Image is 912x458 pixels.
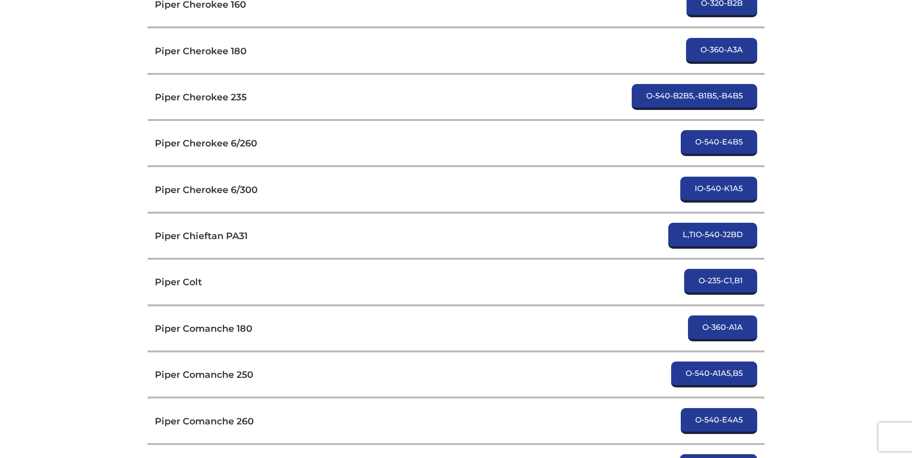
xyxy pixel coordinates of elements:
h3: Piper Cherokee 6/260 [155,137,257,149]
h3: Piper Cherokee 6/300 [155,184,258,195]
h3: Piper Comanche 260 [155,415,254,427]
h3: Piper Chieftan PA31 [155,230,248,241]
a: O-360-A3A [686,38,757,64]
a: L,TIO-540-J2BD [668,223,757,249]
a: O-540-E4A5 [681,408,757,434]
a: O-540-A1A5,B5 [671,362,757,387]
a: IO-540-K1A5 [680,177,757,203]
a: O-235-C1,B1 [684,269,757,295]
h3: Piper Comanche 180 [155,323,252,334]
a: O-360-A1A [688,315,757,341]
h3: Piper Comanche 250 [155,369,253,380]
a: O-540-B2B5,-B1B5,-B4B5 [632,84,757,110]
a: O-540-E4B5 [681,130,757,156]
h3: Piper Colt [155,276,202,288]
h3: Piper Cherokee 235 [155,91,247,103]
h3: Piper Cherokee 180 [155,45,247,57]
